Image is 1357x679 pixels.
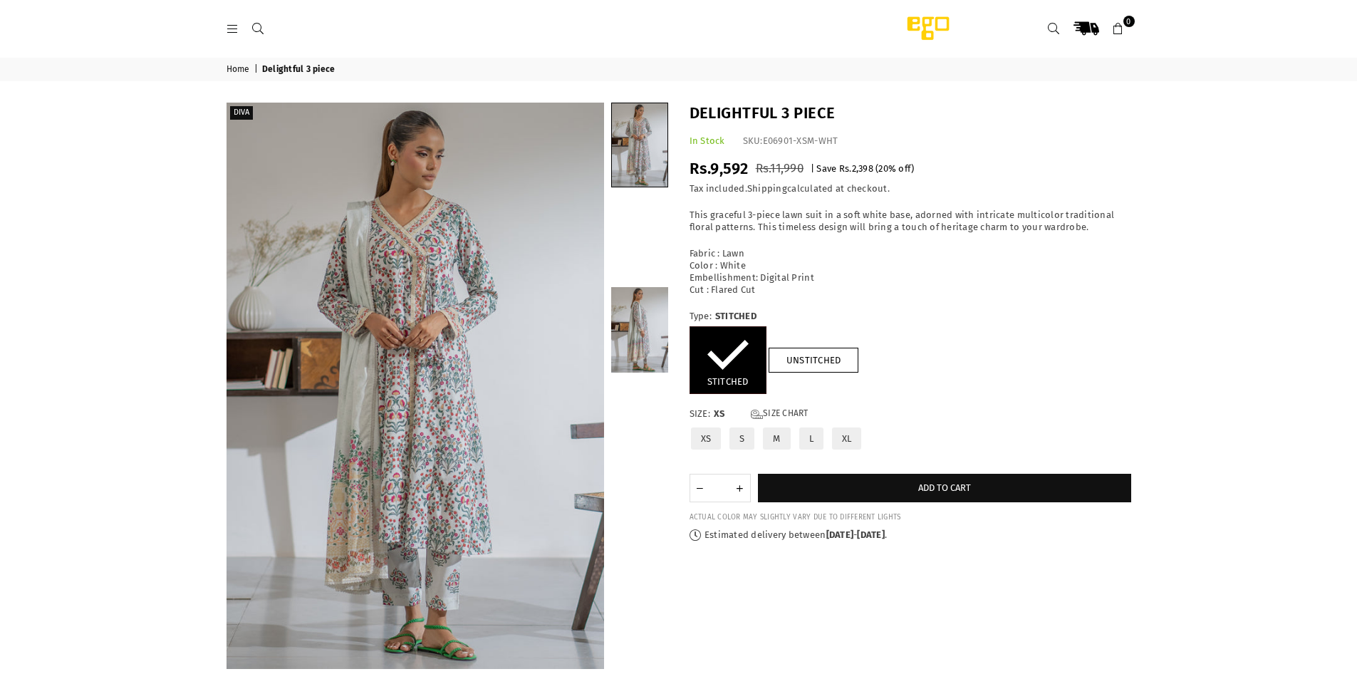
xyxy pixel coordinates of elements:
button: Add to cart [758,474,1131,502]
a: Search [1041,16,1067,41]
h1: Delightful 3 piece [690,103,1131,125]
span: In Stock [690,135,725,146]
span: ( % off) [875,163,914,174]
a: STITCHED [690,326,766,394]
label: L [798,426,825,451]
label: S [728,426,756,451]
span: | [254,64,260,76]
div: SKU: [743,135,838,147]
span: Save [816,163,836,174]
span: STITCHED [715,311,757,323]
span: XS [714,408,742,420]
span: Rs.2,398 [839,163,873,174]
span: E06901-XSM-WHT [763,135,838,146]
img: Delightful 3 piece [227,103,604,669]
a: Shipping [747,183,787,195]
quantity-input: Quantity [690,474,751,502]
span: Rs.11,990 [756,161,804,176]
span: Rs.9,592 [690,159,749,178]
img: Ego [868,14,989,43]
span: Add to cart [918,482,971,493]
span: 20 [878,163,888,174]
label: XL [831,426,863,451]
a: Home [227,64,252,76]
a: Size Chart [751,408,809,420]
a: Search [246,23,271,33]
label: M [761,426,791,451]
label: XS [690,426,723,451]
p: This graceful 3-piece lawn suit in a soft white base, adorned with intricate multicolor tradition... [690,209,1131,234]
label: Size: [690,408,1131,420]
label: Type: [690,311,1131,323]
a: UNSTITCHED [769,348,859,373]
span: 0 [1123,16,1135,27]
label: Diva [230,106,253,120]
div: Tax included. calculated at checkout. [690,183,1131,195]
time: [DATE] [826,529,854,540]
a: Menu [220,23,246,33]
p: Fabric : Lawn Color : White Embellishment: Digital Print Cut : Flared Cut [690,248,1131,296]
div: ACTUAL COLOR MAY SLIGHTLY VARY DUE TO DIFFERENT LIGHTS [690,513,1131,522]
span: | [811,163,814,174]
nav: breadcrumbs [216,58,1142,81]
time: [DATE] [857,529,885,540]
span: Delightful 3 piece [262,64,338,76]
p: Estimated delivery between - . [690,529,1131,541]
a: 0 [1106,16,1131,41]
